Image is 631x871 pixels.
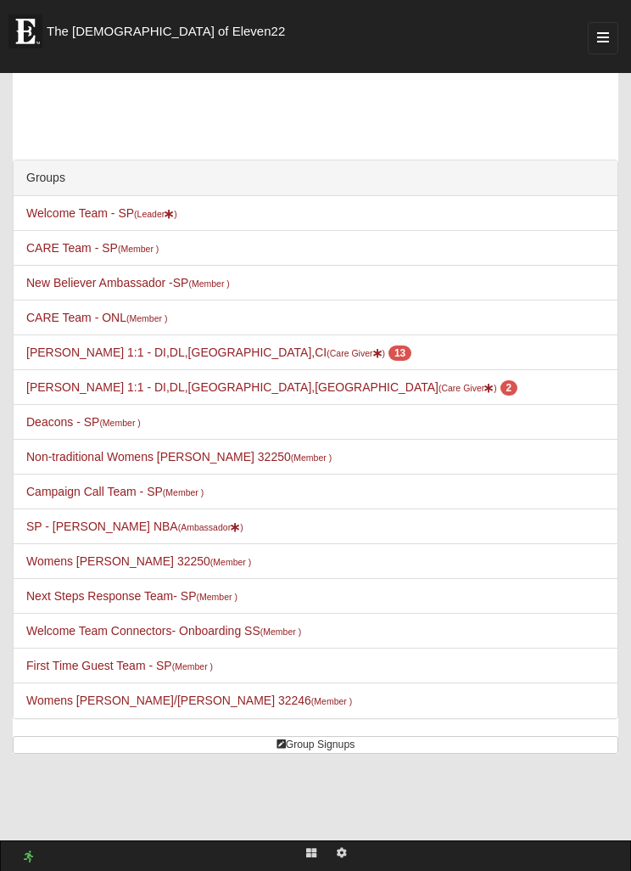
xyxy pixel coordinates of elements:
[197,592,237,602] small: (Member )
[26,659,213,672] a: First Time Guest Team - SP(Member )
[26,485,204,498] a: Campaign Call Team - SP(Member )
[260,627,301,637] small: (Member )
[26,624,301,638] a: Welcome Team Connectors- Onboarding SS(Member )
[291,452,332,463] small: (Member )
[163,487,204,497] small: (Member )
[118,244,159,254] small: (Member )
[311,696,352,706] small: (Member )
[126,313,167,323] small: (Member )
[26,346,411,359] a: [PERSON_NAME] 1:1 - DI,DL,[GEOGRAPHIC_DATA],CI(Care Giver) 13
[26,415,141,429] a: Deacons - SP(Member )
[26,694,352,707] a: Womens [PERSON_NAME]/[PERSON_NAME] 32246(Member )
[26,241,159,255] a: CARE Team - SP(Member )
[26,276,230,289] a: New Believer Ambassador -SP(Member )
[26,554,251,568] a: Womens [PERSON_NAME] 32250(Member )
[8,14,42,48] img: Eleven22 logo
[99,418,140,428] small: (Member )
[327,348,385,358] small: (Care Giver )
[14,160,617,196] div: Groups
[26,206,177,220] a: Welcome Team - SP(Leader)
[26,589,237,603] a: Next Steps Response Team- SP(Member )
[13,736,618,754] a: Group Signups
[388,346,411,361] span: number of pending members
[296,841,327,866] a: Block Configuration (Alt-B)
[500,380,518,396] span: number of pending members
[26,520,243,533] a: SP - [PERSON_NAME] NBA(Ambassador)
[172,661,213,672] small: (Member )
[438,383,497,393] small: (Care Giver )
[47,23,285,40] span: The [DEMOGRAPHIC_DATA] of Eleven22
[26,380,517,394] a: [PERSON_NAME] 1:1 - DI,DL,[GEOGRAPHIC_DATA],[GEOGRAPHIC_DATA](Care Giver) 2
[24,848,33,866] a: Web cache enabled
[210,557,251,567] small: (Member )
[26,311,167,324] a: CARE Team - ONL(Member )
[188,278,229,289] small: (Member )
[26,450,332,464] a: Non-traditional Womens [PERSON_NAME] 32250(Member )
[134,209,177,219] small: (Leader )
[327,841,357,866] a: Page Properties (Alt+P)
[178,522,243,532] small: (Ambassador )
